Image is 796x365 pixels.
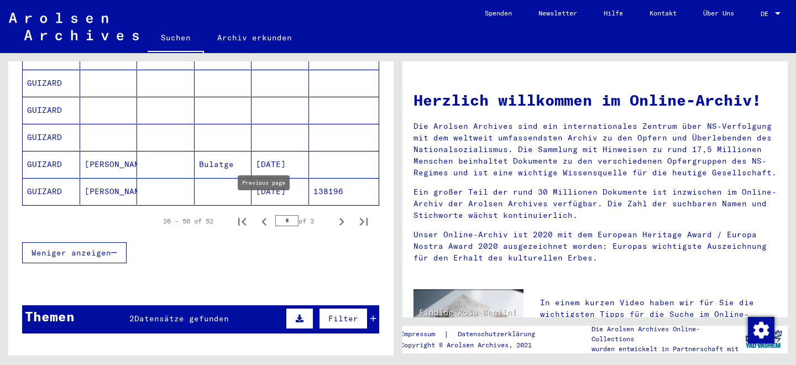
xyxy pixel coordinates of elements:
[252,178,309,205] mat-cell: [DATE]
[23,151,80,178] mat-cell: GUIZARD
[195,151,252,178] mat-cell: Bulatge
[413,289,523,349] img: video.jpg
[331,210,353,232] button: Next page
[748,317,774,343] img: Zustimmung ändern
[449,328,548,340] a: Datenschutzerklärung
[328,314,358,324] span: Filter
[761,10,773,18] span: DE
[591,324,740,344] p: Die Arolsen Archives Online-Collections
[23,124,80,150] mat-cell: GUIZARD
[413,121,777,179] p: Die Arolsen Archives sind ein internationales Zentrum über NS-Verfolgung mit dem weltweit umfasse...
[32,248,111,258] span: Weniger anzeigen
[129,314,134,324] span: 2
[163,216,213,226] div: 26 – 50 of 52
[9,13,139,40] img: Arolsen_neg.svg
[25,306,75,326] div: Themen
[22,242,127,263] button: Weniger anzeigen
[252,151,309,178] mat-cell: [DATE]
[413,229,777,264] p: Unser Online-Archiv ist 2020 mit dem European Heritage Award / Europa Nostra Award 2020 ausgezeic...
[540,297,777,332] p: In einem kurzen Video haben wir für Sie die wichtigsten Tipps für die Suche im Online-Archiv zusa...
[743,325,784,353] img: yv_logo.png
[204,24,305,51] a: Archiv erkunden
[231,210,253,232] button: First page
[275,216,331,226] div: of 3
[148,24,204,53] a: Suchen
[400,328,444,340] a: Impressum
[413,186,777,221] p: Ein großer Teil der rund 30 Millionen Dokumente ist inzwischen im Online-Archiv der Arolsen Archi...
[23,70,80,96] mat-cell: GUIZARD
[253,210,275,232] button: Previous page
[413,88,777,112] h1: Herzlich willkommen im Online-Archiv!
[353,210,375,232] button: Last page
[80,178,138,205] mat-cell: [PERSON_NAME]
[23,97,80,123] mat-cell: GUIZARD
[309,178,379,205] mat-cell: 138196
[319,308,368,329] button: Filter
[400,328,548,340] div: |
[134,314,229,324] span: Datensätze gefunden
[400,340,548,350] p: Copyright © Arolsen Archives, 2021
[80,151,138,178] mat-cell: [PERSON_NAME]
[23,178,80,205] mat-cell: GUIZARD
[591,344,740,354] p: wurden entwickelt in Partnerschaft mit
